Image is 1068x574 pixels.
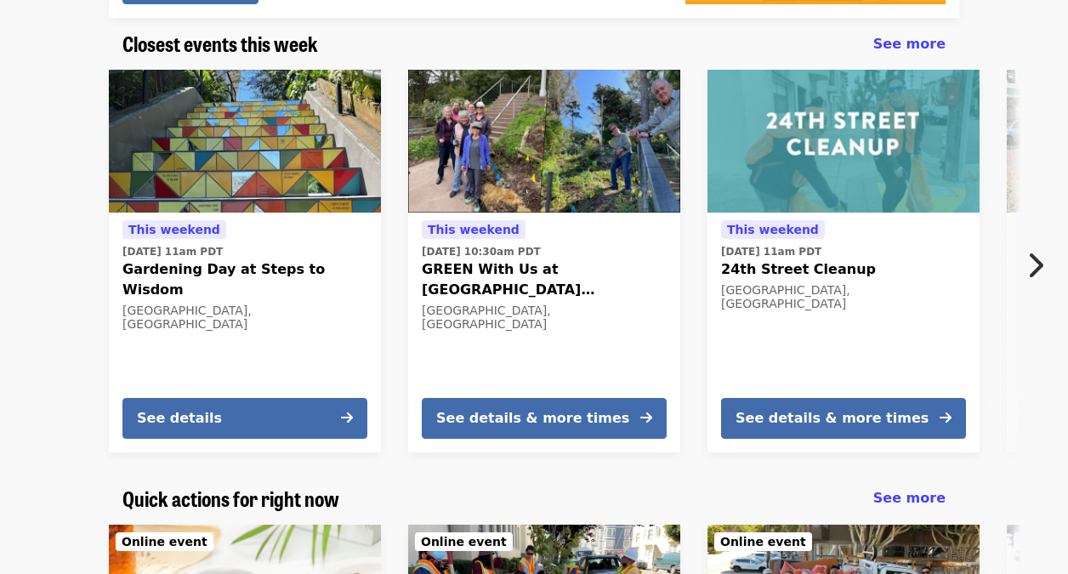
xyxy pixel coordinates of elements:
div: Closest events this week [109,31,959,56]
img: 24th Street Cleanup organized by SF Public Works [707,70,980,213]
time: [DATE] 11am PDT [122,244,223,259]
img: Gardening Day at Steps to Wisdom organized by SF Public Works [109,70,381,213]
span: Online event [122,535,207,548]
time: [DATE] 10:30am PDT [422,244,541,259]
div: Quick actions for right now [109,486,959,511]
span: See more [873,490,946,506]
button: See details [122,398,367,439]
span: Closest events this week [122,28,318,58]
div: See details [137,408,222,429]
span: See more [873,36,946,52]
span: Quick actions for right now [122,483,339,513]
span: 24th Street Cleanup [721,259,966,280]
a: Closest events this week [122,31,318,56]
i: arrow-right icon [940,410,952,426]
a: See more [873,34,946,54]
button: See details & more times [422,398,667,439]
div: See details & more times [736,408,929,429]
a: See details for "24th Street Cleanup" [707,70,980,452]
span: Online event [421,535,507,548]
span: This weekend [428,223,520,236]
a: See more [873,488,946,509]
i: chevron-right icon [1026,249,1043,281]
a: Quick actions for right now [122,486,339,511]
div: [GEOGRAPHIC_DATA], [GEOGRAPHIC_DATA] [422,304,667,332]
img: GREEN With Us at Upper Esmeralda Stairway Garden organized by SF Public Works [408,70,680,213]
div: See details & more times [436,408,629,429]
button: See details & more times [721,398,966,439]
div: [GEOGRAPHIC_DATA], [GEOGRAPHIC_DATA] [122,304,367,332]
span: GREEN With Us at [GEOGRAPHIC_DATA][PERSON_NAME] [422,259,667,300]
span: Gardening Day at Steps to Wisdom [122,259,367,300]
i: arrow-right icon [640,410,652,426]
a: See details for "GREEN With Us at Upper Esmeralda Stairway Garden" [408,70,680,452]
button: Next item [1012,242,1068,289]
span: This weekend [128,223,220,236]
div: [GEOGRAPHIC_DATA], [GEOGRAPHIC_DATA] [721,283,966,312]
span: This weekend [727,223,819,236]
i: arrow-right icon [341,410,353,426]
time: [DATE] 11am PDT [721,244,821,259]
span: Online event [720,535,806,548]
a: See details for "Gardening Day at Steps to Wisdom" [109,70,381,452]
